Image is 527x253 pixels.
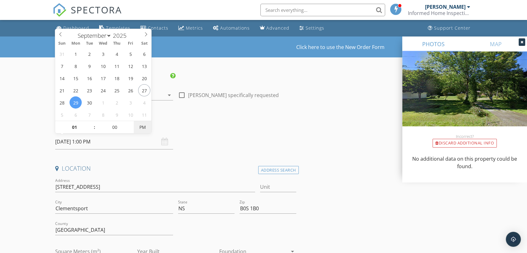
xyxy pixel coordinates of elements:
[53,8,122,22] a: SPECTORA
[506,232,521,247] div: Open Intercom Messenger
[210,22,252,34] a: Automations (Basic)
[408,10,470,16] div: Informed Home Inspections Ltd
[134,121,151,134] span: Click to toggle
[188,92,279,98] label: [PERSON_NAME] specifically requested
[56,84,68,96] span: September 21, 2025
[70,60,82,72] span: September 8, 2025
[56,109,68,121] span: October 5, 2025
[56,72,68,84] span: September 14, 2025
[124,72,137,84] span: September 19, 2025
[70,96,82,109] span: September 29, 2025
[111,60,123,72] span: September 11, 2025
[166,91,173,99] i: arrow_drop_down
[296,45,384,50] a: Click here to use the New Order Form
[56,60,68,72] span: September 7, 2025
[124,48,137,60] span: September 5, 2025
[425,4,466,10] div: [PERSON_NAME]
[402,51,527,141] img: streetview
[148,25,168,31] div: Contacts
[70,72,82,84] span: September 15, 2025
[70,48,82,60] span: September 1, 2025
[83,60,95,72] span: September 9, 2025
[410,155,520,170] p: No additional data on this property could be found.
[433,139,497,148] div: Discard Additional info
[97,22,133,34] a: Templates
[124,60,137,72] span: September 12, 2025
[96,41,110,46] span: Wed
[55,134,173,149] input: Select date
[138,48,150,60] span: September 6, 2025
[260,4,385,16] input: Search everything...
[306,25,324,31] div: Settings
[55,122,296,130] h4: Date/Time
[138,109,150,121] span: October 11, 2025
[111,109,123,121] span: October 9, 2025
[220,25,250,31] div: Automations
[138,84,150,96] span: September 27, 2025
[176,22,205,34] a: Metrics
[402,36,465,51] a: PHOTOS
[297,22,327,34] a: Settings
[111,72,123,84] span: September 18, 2025
[70,109,82,121] span: October 6, 2025
[94,121,95,134] span: :
[54,22,92,34] a: Dashboard
[55,164,296,173] h4: Location
[83,84,95,96] span: September 23, 2025
[97,72,109,84] span: September 17, 2025
[425,22,473,34] a: Support Center
[97,109,109,121] span: October 8, 2025
[465,36,527,51] a: MAP
[138,22,171,34] a: Contacts
[83,41,96,46] span: Tue
[63,25,89,31] div: Dashboard
[97,96,109,109] span: October 1, 2025
[138,60,150,72] span: September 13, 2025
[124,109,137,121] span: October 10, 2025
[257,22,292,34] a: Advanced
[110,41,124,46] span: Thu
[124,41,138,46] span: Fri
[56,48,68,60] span: August 31, 2025
[70,84,82,96] span: September 22, 2025
[186,25,203,31] div: Metrics
[69,41,83,46] span: Mon
[138,41,151,46] span: Sat
[97,48,109,60] span: September 3, 2025
[258,166,299,174] div: Address Search
[53,3,66,17] img: The Best Home Inspection Software - Spectora
[124,96,137,109] span: October 3, 2025
[138,96,150,109] span: October 4, 2025
[83,96,95,109] span: September 30, 2025
[266,25,289,31] div: Advanced
[434,25,471,31] div: Support Center
[71,3,122,16] span: SPECTORA
[111,48,123,60] span: September 4, 2025
[111,96,123,109] span: October 2, 2025
[97,84,109,96] span: September 24, 2025
[111,32,132,40] input: Year
[56,96,68,109] span: September 28, 2025
[111,84,123,96] span: September 25, 2025
[83,109,95,121] span: October 7, 2025
[97,60,109,72] span: September 10, 2025
[55,41,69,46] span: Sun
[402,134,527,139] div: Incorrect?
[83,72,95,84] span: September 16, 2025
[138,72,150,84] span: September 20, 2025
[83,48,95,60] span: September 2, 2025
[124,84,137,96] span: September 26, 2025
[106,25,130,31] div: Templates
